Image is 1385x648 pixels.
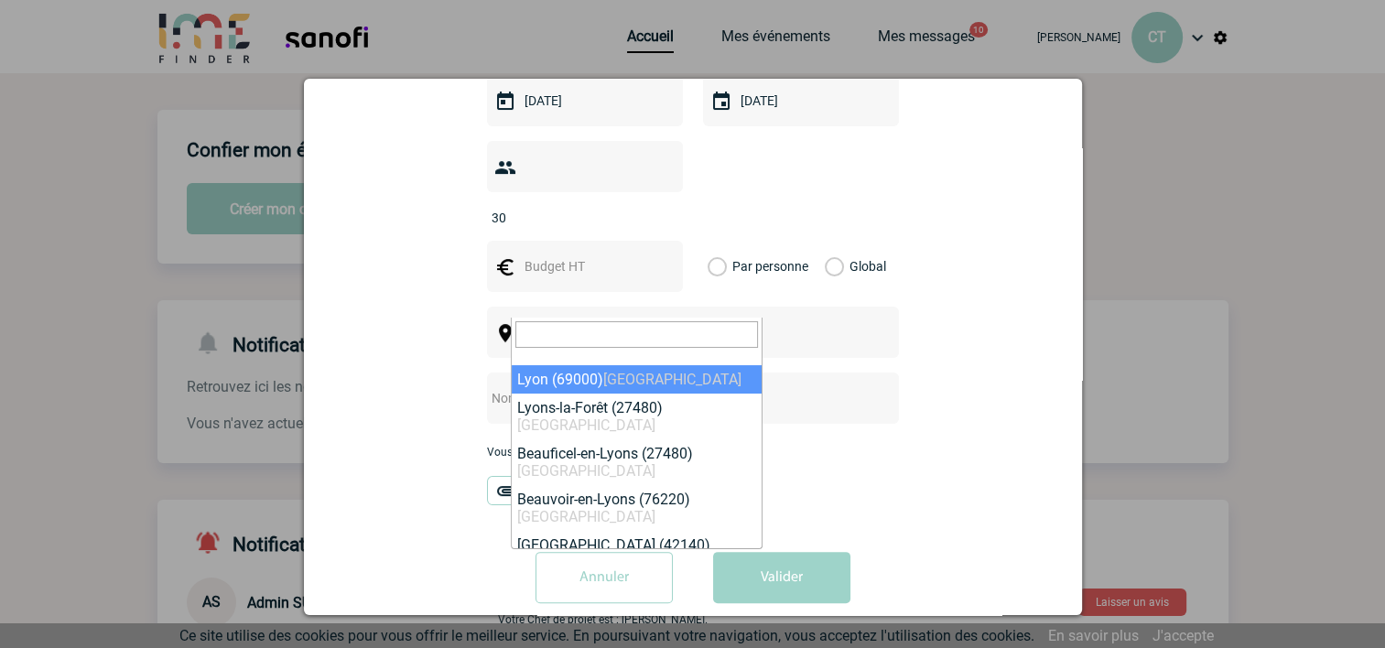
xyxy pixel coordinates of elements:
input: Nom de l'événement [487,386,850,410]
input: Nombre de participants [487,206,659,230]
span: [GEOGRAPHIC_DATA] [517,508,655,525]
input: Budget HT [520,254,646,278]
span: [GEOGRAPHIC_DATA] [517,416,655,434]
li: Beauvoir-en-Lyons (76220) [512,485,762,531]
input: Date de début [520,89,646,113]
span: [GEOGRAPHIC_DATA] [517,462,655,480]
p: Vous pouvez ajouter une pièce jointe à votre demande [487,446,899,459]
label: Global [825,241,837,292]
button: Valider [713,552,850,603]
label: Par personne [708,241,728,292]
span: [GEOGRAPHIC_DATA] [603,371,741,388]
li: [GEOGRAPHIC_DATA] (42140) [512,531,762,577]
li: Beauficel-en-Lyons (27480) [512,439,762,485]
input: Annuler [536,552,673,603]
li: Lyons-la-Forêt (27480) [512,394,762,439]
input: Date de fin [736,89,862,113]
li: Lyon (69000) [512,365,762,394]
